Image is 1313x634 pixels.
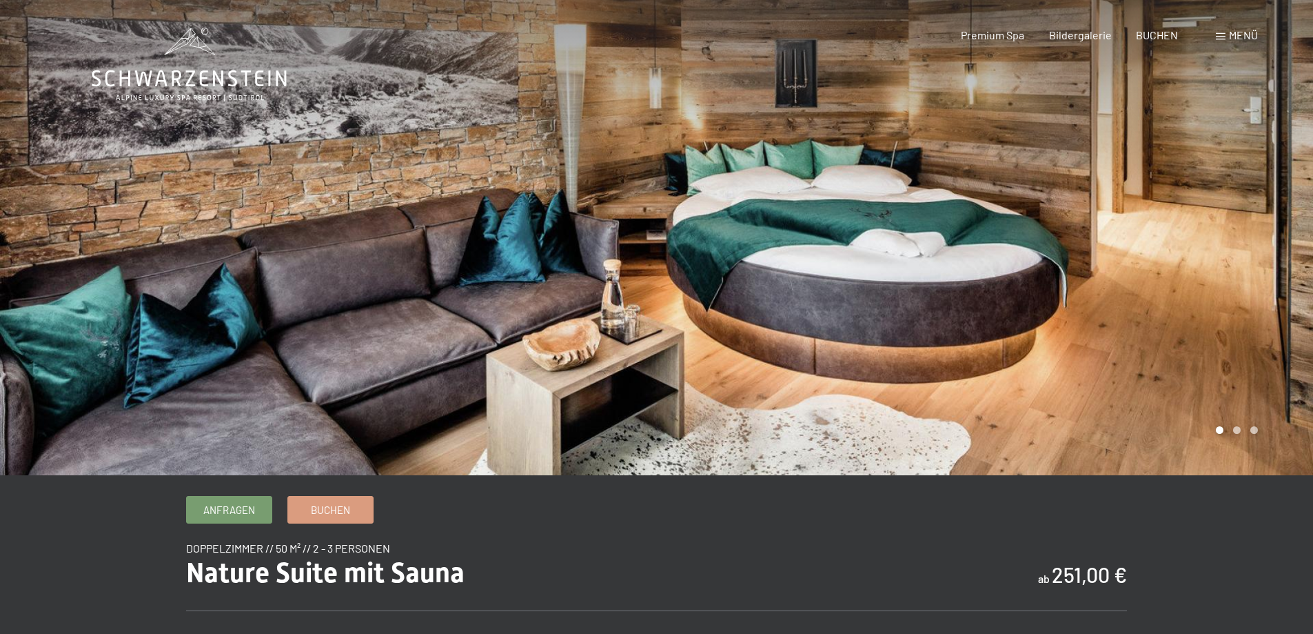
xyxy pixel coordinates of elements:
[203,503,255,517] span: Anfragen
[311,503,350,517] span: Buchen
[1049,28,1112,41] a: Bildergalerie
[186,557,465,589] span: Nature Suite mit Sauna
[1229,28,1258,41] span: Menü
[288,497,373,523] a: Buchen
[961,28,1024,41] a: Premium Spa
[186,542,390,555] span: Doppelzimmer // 50 m² // 2 - 3 Personen
[187,497,272,523] a: Anfragen
[1136,28,1178,41] a: BUCHEN
[1052,562,1127,587] b: 251,00 €
[1038,572,1050,585] span: ab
